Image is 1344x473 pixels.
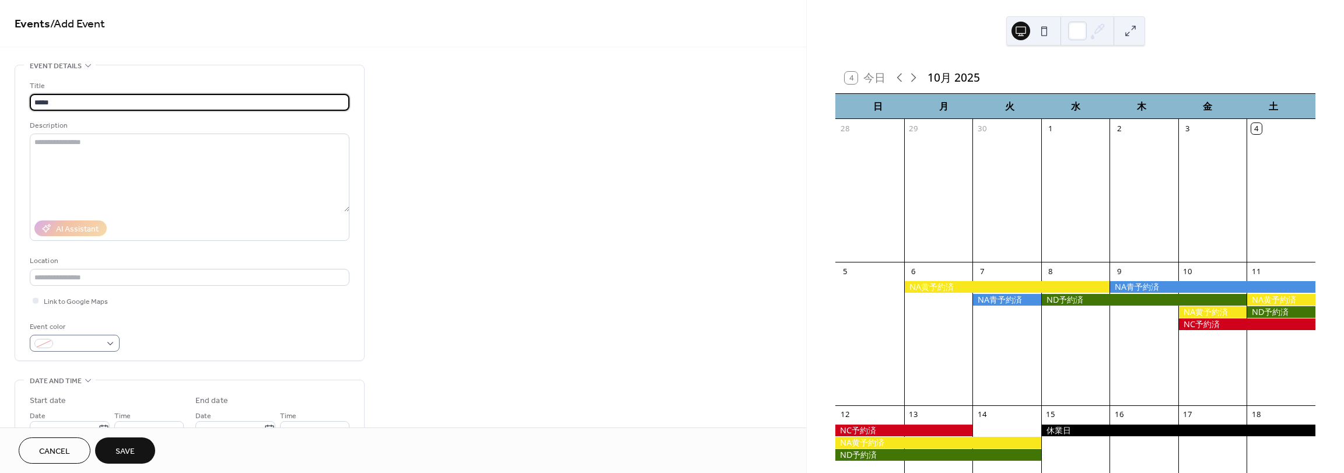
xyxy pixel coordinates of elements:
[1251,409,1262,420] div: 18
[1178,318,1315,330] div: NC予約済
[1114,409,1125,420] div: 16
[1182,123,1193,134] div: 3
[30,60,82,72] span: Event details
[908,123,919,134] div: 29
[840,267,850,277] div: 5
[195,410,211,422] span: Date
[1109,281,1315,293] div: NA青予約済
[44,296,108,308] span: Link to Google Maps
[50,13,105,36] span: / Add Event
[30,255,347,267] div: Location
[1240,94,1306,119] div: 土
[19,437,90,464] button: Cancel
[835,425,972,436] div: NC予約済
[1247,294,1315,306] div: NA黄予約済
[977,409,988,420] div: 14
[972,294,1041,306] div: NA青予約済
[95,437,155,464] button: Save
[908,267,919,277] div: 6
[1108,94,1174,119] div: 木
[1041,294,1247,306] div: ND予約済
[845,94,911,119] div: 日
[1247,306,1315,318] div: ND予約済
[1114,267,1125,277] div: 9
[840,123,850,134] div: 28
[1045,409,1056,420] div: 15
[1251,123,1262,134] div: 4
[840,409,850,420] div: 12
[30,120,347,132] div: Description
[30,395,66,407] div: Start date
[1182,267,1193,277] div: 10
[1182,409,1193,420] div: 17
[15,13,50,36] a: Events
[30,410,45,422] span: Date
[1114,123,1125,134] div: 2
[1041,425,1315,436] div: 休業日
[1045,267,1056,277] div: 8
[1251,267,1262,277] div: 11
[116,446,135,458] span: Save
[835,449,1041,461] div: ND予約済
[908,409,919,420] div: 13
[30,80,347,92] div: Title
[977,267,988,277] div: 7
[928,69,980,86] div: 10月 2025
[114,410,131,422] span: Time
[904,281,1110,293] div: NA黄予約済
[195,395,228,407] div: End date
[1174,94,1240,119] div: 金
[1042,94,1108,119] div: 水
[977,123,988,134] div: 30
[977,94,1042,119] div: 火
[280,410,296,422] span: Time
[30,375,82,387] span: Date and time
[911,94,977,119] div: 月
[1045,123,1056,134] div: 1
[39,446,70,458] span: Cancel
[835,437,1041,449] div: NA黄予約済
[30,321,117,333] div: Event color
[1178,306,1247,318] div: NA黄予約済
